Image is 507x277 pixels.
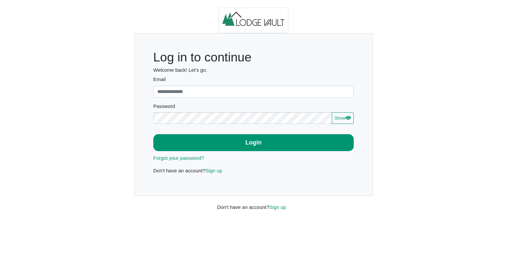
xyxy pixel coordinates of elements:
img: logo.2b93711c.jpg [219,8,288,34]
button: Showeye fill [332,112,354,124]
h1: Log in to continue [153,50,354,65]
a: Sign up [269,204,286,210]
legend: Password [153,103,354,112]
p: Don't have an account? [153,167,354,175]
a: Forgot your password? [153,155,204,161]
button: Login [153,134,354,151]
div: Don't have an account? [212,196,295,211]
h6: Welcome back! Let's go. [153,67,354,73]
label: Email [153,76,354,83]
b: Login [246,139,262,146]
svg: eye fill [345,115,351,120]
a: Sign up [205,168,222,173]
